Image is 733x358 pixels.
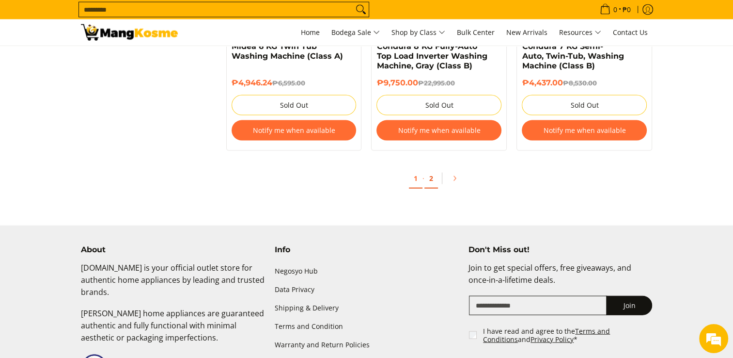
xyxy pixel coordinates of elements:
del: ₱8,530.00 [562,79,596,87]
span: We are offline. Please leave us a message. [20,114,169,212]
h6: ₱9,750.00 [376,78,501,88]
label: I have read and agree to the and * [483,327,653,344]
span: Bulk Center [457,28,495,37]
span: Resources [559,27,601,39]
a: Negosyo Hub [275,262,459,280]
a: Contact Us [608,19,653,46]
h6: ₱4,437.00 [522,78,647,88]
span: Bodega Sale [331,27,380,39]
span: ₱0 [621,6,632,13]
p: [PERSON_NAME] home appliances are guaranteed authentic and fully functional with minimal aestheti... [81,308,265,353]
div: Leave a message [50,54,163,67]
img: Washing Machines l Mang Kosme: Home Appliances Warehouse Sale Partner [81,24,178,41]
h6: ₱4,946.24 [232,78,357,88]
ul: Pagination [221,165,657,196]
a: Condura 8 KG Fully-Auto Top Load Inverter Washing Machine, Gray (Class B) [376,42,487,70]
div: Minimize live chat window [159,5,182,28]
h4: About [81,245,265,255]
a: Condura 7 KG Semi-Auto, Twin-Tub, Washing Machine (Class B) [522,42,624,70]
span: Contact Us [613,28,648,37]
a: Privacy Policy [530,335,574,344]
span: New Arrivals [506,28,547,37]
a: Midea 6 KG Twin Tub Washing Machine (Class A) [232,42,343,61]
a: Terms and Conditions [483,326,610,344]
del: ₱22,995.00 [418,79,454,87]
span: · [422,174,424,183]
button: Notify me when available [376,120,501,141]
textarea: Type your message and click 'Submit' [5,247,185,281]
a: Bulk Center [452,19,499,46]
em: Submit [142,281,176,294]
button: Sold Out [376,95,501,115]
a: New Arrivals [501,19,552,46]
a: Warranty and Return Policies [275,336,459,354]
span: Home [301,28,320,37]
h4: Don't Miss out! [468,245,652,255]
a: Data Privacy [275,280,459,299]
a: Shop by Class [387,19,450,46]
span: 0 [612,6,619,13]
button: Join [606,296,652,315]
a: Resources [554,19,606,46]
button: Sold Out [522,95,647,115]
span: • [597,4,634,15]
button: Search [353,2,369,17]
button: Sold Out [232,95,357,115]
span: Shop by Class [391,27,445,39]
a: Terms and Condition [275,317,459,336]
button: Notify me when available [232,120,357,141]
nav: Main Menu [187,19,653,46]
a: Home [296,19,325,46]
p: Join to get special offers, free giveaways, and once-in-a-lifetime deals. [468,262,652,296]
del: ₱6,595.00 [272,79,305,87]
h4: Info [275,245,459,255]
a: 1 [409,169,422,189]
a: Shipping & Delivery [275,299,459,317]
p: [DOMAIN_NAME] is your official outlet store for authentic home appliances by leading and trusted ... [81,262,265,308]
a: Bodega Sale [327,19,385,46]
a: 2 [424,169,438,189]
button: Notify me when available [522,120,647,141]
